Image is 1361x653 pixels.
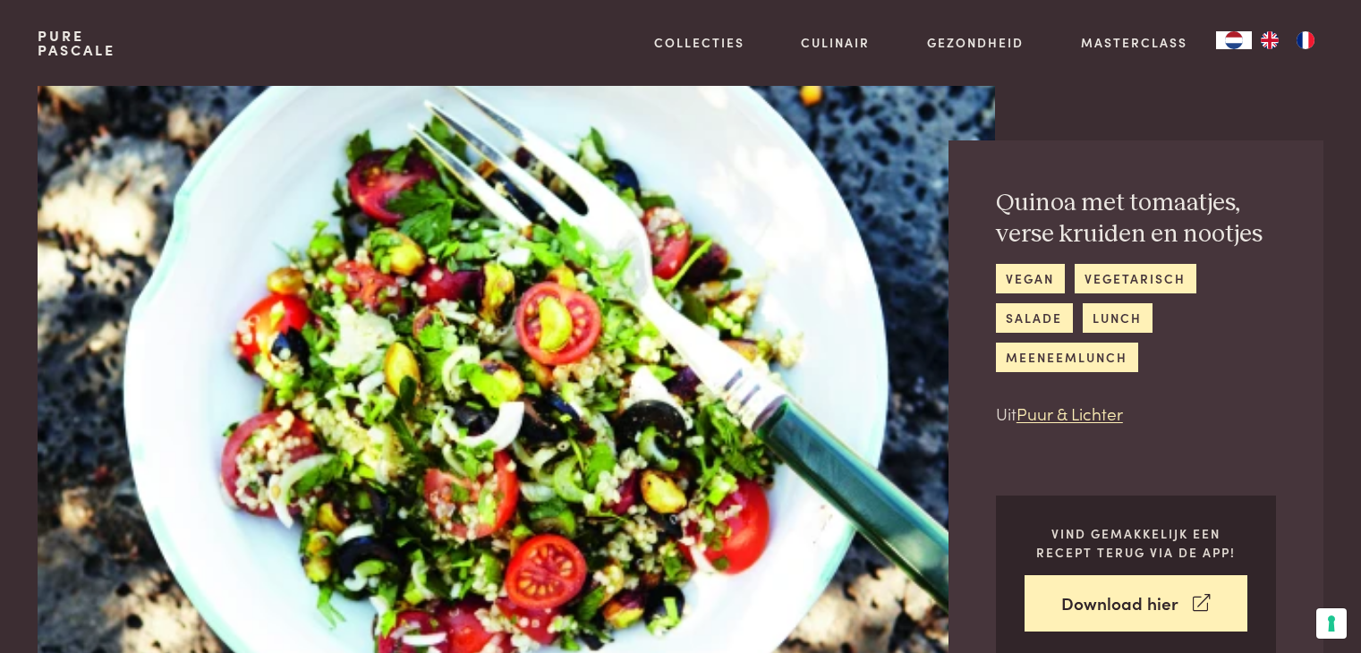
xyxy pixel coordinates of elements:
[996,343,1138,372] a: meeneemlunch
[1016,401,1123,425] a: Puur & Lichter
[1075,264,1196,293] a: vegetarisch
[996,303,1073,333] a: salade
[1252,31,1323,49] ul: Language list
[1081,33,1187,52] a: Masterclass
[1216,31,1323,49] aside: Language selected: Nederlands
[1288,31,1323,49] a: FR
[654,33,744,52] a: Collecties
[996,264,1065,293] a: vegan
[927,33,1024,52] a: Gezondheid
[996,401,1276,427] p: Uit
[1316,608,1347,639] button: Uw voorkeuren voor toestemming voor trackingtechnologieën
[1083,303,1153,333] a: lunch
[38,29,115,57] a: PurePascale
[1025,575,1247,632] a: Download hier
[1025,524,1247,561] p: Vind gemakkelijk een recept terug via de app!
[801,33,870,52] a: Culinair
[1216,31,1252,49] a: NL
[1216,31,1252,49] div: Language
[1252,31,1288,49] a: EN
[996,188,1276,250] h2: Quinoa met tomaatjes, verse kruiden en nootjes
